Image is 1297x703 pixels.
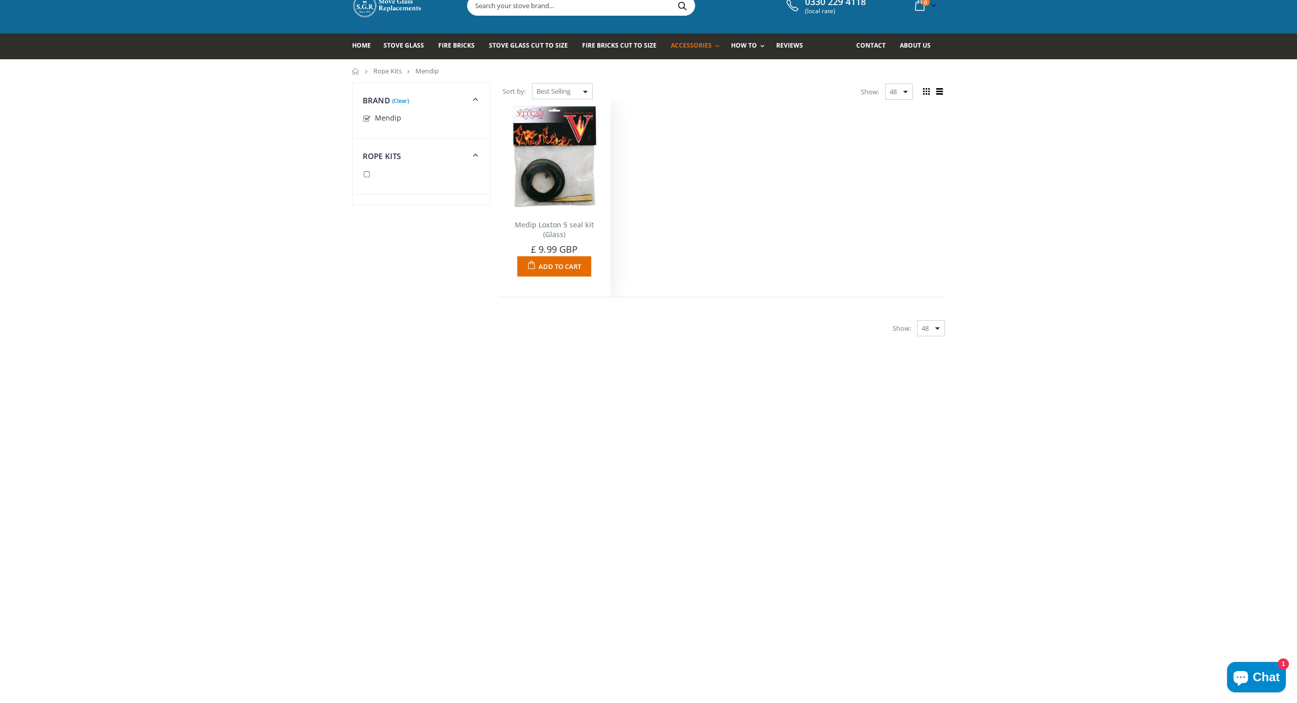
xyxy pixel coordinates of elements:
[384,41,424,50] span: Stove Glass
[934,86,945,97] span: List view
[352,41,371,50] span: Home
[415,66,439,75] span: Mendip
[900,41,931,50] span: About us
[363,151,401,161] span: Rope Kits
[384,33,432,59] a: Stove Glass
[373,66,402,75] a: Rope Kits
[671,33,724,59] a: Accessories
[503,105,605,208] img: Aga Little Wenlock Classic glass gasket
[731,33,770,59] a: How To
[489,33,575,59] a: Stove Glass Cut To Size
[582,41,657,50] span: Fire Bricks Cut To Size
[517,256,591,277] button: Add to Cart
[776,41,803,50] span: Reviews
[392,99,409,102] a: (Clear)
[438,33,482,59] a: Fire Bricks
[352,68,360,74] a: Home
[805,8,866,15] span: (local rate)
[731,41,757,50] span: How To
[489,41,567,50] span: Stove Glass Cut To Size
[503,83,526,100] span: Sort by:
[1224,662,1289,695] inbox-online-store-chat: Shopify online store chat
[438,41,475,50] span: Fire Bricks
[856,33,893,59] a: Contact
[352,33,378,59] a: Home
[671,41,712,50] span: Accessories
[582,33,664,59] a: Fire Bricks Cut To Size
[900,33,938,59] a: About us
[531,243,578,255] span: £ 9.99 GBP
[893,320,911,336] span: Show:
[375,113,401,123] span: Mendip
[861,84,879,100] span: Show:
[921,86,932,97] span: Grid view
[856,41,886,50] span: Contact
[515,220,594,239] a: Medip Loxton 5 seal kit (Glass)
[539,262,581,271] span: Add to Cart
[776,33,811,59] a: Reviews
[363,95,390,105] span: Brand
